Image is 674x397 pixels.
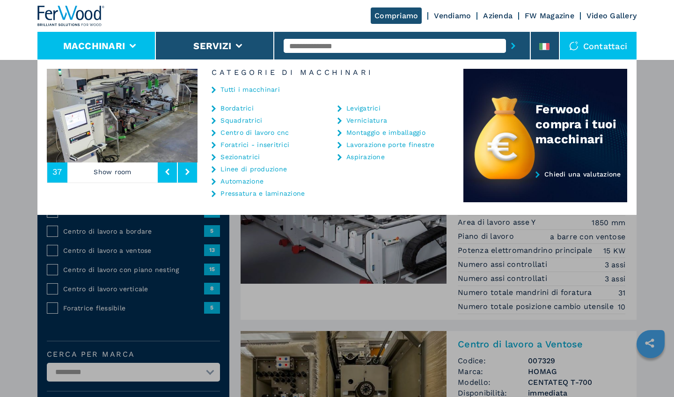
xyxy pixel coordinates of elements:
a: Sezionatrici [220,154,260,160]
h6: Categorie di Macchinari [198,69,463,76]
a: Aspirazione [346,154,385,160]
a: Pressatura e laminazione [220,190,305,197]
a: Linee di produzione [220,166,287,172]
a: Bordatrici [220,105,254,111]
a: Vendiamo [434,11,471,20]
img: image [198,69,348,162]
a: Montaggio e imballaggio [346,129,425,136]
button: Macchinari [63,40,125,51]
a: Lavorazione porte finestre [346,141,435,148]
img: image [47,69,198,162]
a: Chiedi una valutazione [463,170,627,203]
div: Contattaci [560,32,637,60]
a: Compriamo [371,7,422,24]
a: Automazione [220,178,264,184]
img: Ferwood [37,6,105,26]
a: Foratrici - inseritrici [220,141,289,148]
button: submit-button [506,35,520,57]
a: Squadratrici [220,117,262,124]
button: Servizi [193,40,231,51]
a: Centro di lavoro cnc [220,129,289,136]
div: Ferwood compra i tuoi macchinari [535,102,627,147]
a: Tutti i macchinari [220,86,280,93]
a: Video Gallery [586,11,637,20]
a: Levigatrici [346,105,381,111]
p: Show room [67,161,158,183]
a: Azienda [483,11,513,20]
span: 37 [52,168,62,176]
a: FW Magazine [525,11,574,20]
img: Contattaci [569,41,579,51]
a: Verniciatura [346,117,387,124]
